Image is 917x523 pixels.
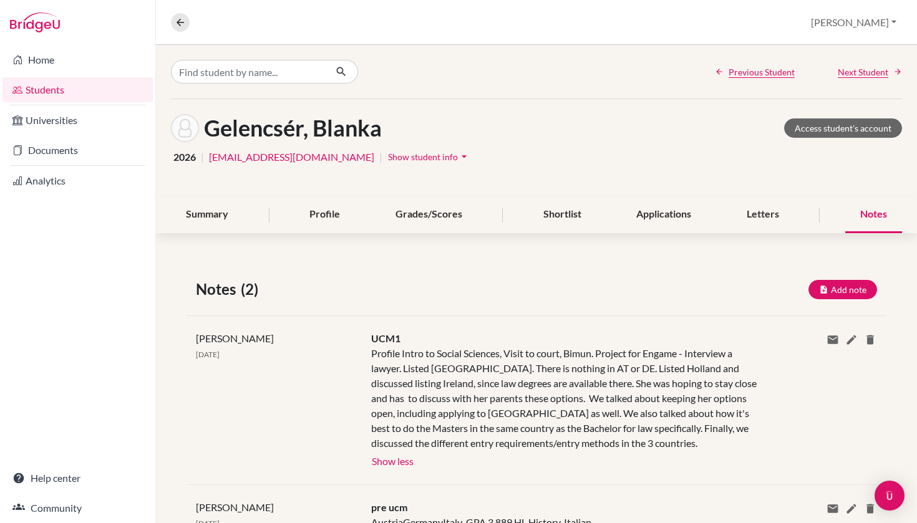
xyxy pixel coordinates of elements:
[845,196,902,233] div: Notes
[381,196,477,233] div: Grades/Scores
[2,108,153,133] a: Universities
[171,60,326,84] input: Find student by name...
[388,151,458,162] span: Show student info
[201,150,204,165] span: |
[371,332,400,344] span: UCM1
[2,138,153,163] a: Documents
[371,451,414,469] button: Show less
[171,114,199,142] img: Blanka Gelencsér's avatar
[784,118,902,138] a: Access student's account
[209,150,374,165] a: [EMAIL_ADDRESS][DOMAIN_NAME]
[838,65,888,79] span: Next Student
[805,11,902,34] button: [PERSON_NAME]
[621,196,706,233] div: Applications
[294,196,355,233] div: Profile
[732,196,794,233] div: Letters
[2,466,153,491] a: Help center
[387,147,471,166] button: Show student infoarrow_drop_down
[528,196,596,233] div: Shortlist
[808,280,877,299] button: Add note
[241,278,263,300] span: (2)
[379,150,382,165] span: |
[729,65,795,79] span: Previous Student
[715,65,795,79] a: Previous Student
[204,115,382,142] h1: Gelencsér, Blanka
[2,47,153,72] a: Home
[2,77,153,102] a: Students
[371,501,407,513] span: pre ucm
[371,346,761,451] div: Profile Intro to Social Sciences, Visit to court, Bimun. Project for Engame - Interview a lawyer....
[10,12,60,32] img: Bridge-U
[196,501,274,513] span: [PERSON_NAME]
[2,496,153,521] a: Community
[458,150,470,163] i: arrow_drop_down
[196,278,241,300] span: Notes
[196,350,220,359] span: [DATE]
[838,65,902,79] a: Next Student
[173,150,196,165] span: 2026
[196,332,274,344] span: [PERSON_NAME]
[875,481,905,511] div: Open Intercom Messenger
[2,168,153,193] a: Analytics
[171,196,243,233] div: Summary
